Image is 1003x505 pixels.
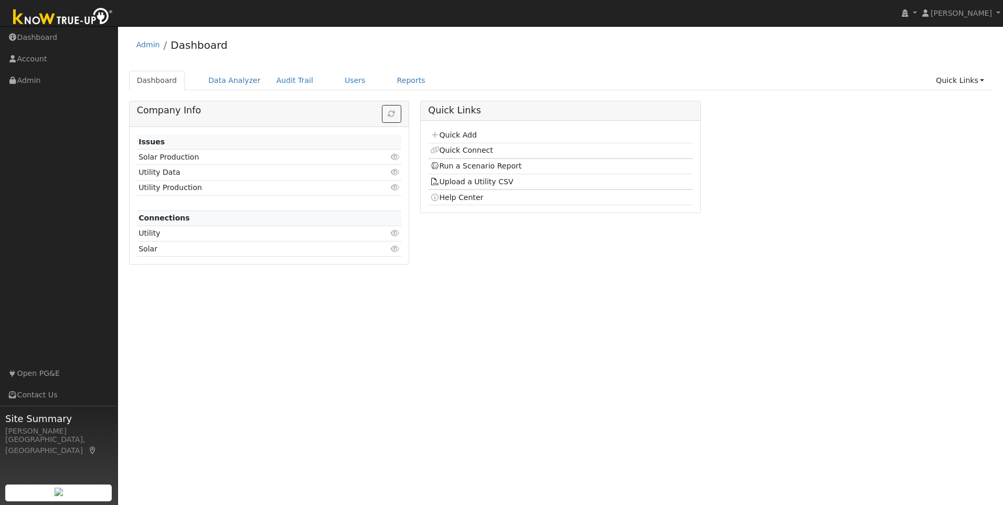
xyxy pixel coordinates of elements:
[389,71,433,90] a: Reports
[137,165,359,180] td: Utility Data
[928,71,992,90] a: Quick Links
[5,434,112,456] div: [GEOGRAPHIC_DATA], [GEOGRAPHIC_DATA]
[430,177,514,186] a: Upload a Utility CSV
[55,488,63,496] img: retrieve
[428,105,692,116] h5: Quick Links
[430,146,493,154] a: Quick Connect
[138,214,190,222] strong: Connections
[390,169,400,176] i: Click to view
[269,71,321,90] a: Audit Trail
[88,446,98,455] a: Map
[5,426,112,437] div: [PERSON_NAME]
[137,105,401,116] h5: Company Info
[138,138,165,146] strong: Issues
[137,180,359,195] td: Utility Production
[200,71,269,90] a: Data Analyzer
[137,150,359,165] td: Solar Production
[390,184,400,191] i: Click to view
[390,245,400,252] i: Click to view
[390,153,400,161] i: Click to view
[430,131,477,139] a: Quick Add
[931,9,992,17] span: [PERSON_NAME]
[137,241,359,257] td: Solar
[5,412,112,426] span: Site Summary
[8,6,118,29] img: Know True-Up
[129,71,185,90] a: Dashboard
[430,193,484,202] a: Help Center
[137,226,359,241] td: Utility
[430,162,522,170] a: Run a Scenario Report
[337,71,374,90] a: Users
[136,40,160,49] a: Admin
[390,229,400,237] i: Click to view
[170,39,228,51] a: Dashboard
